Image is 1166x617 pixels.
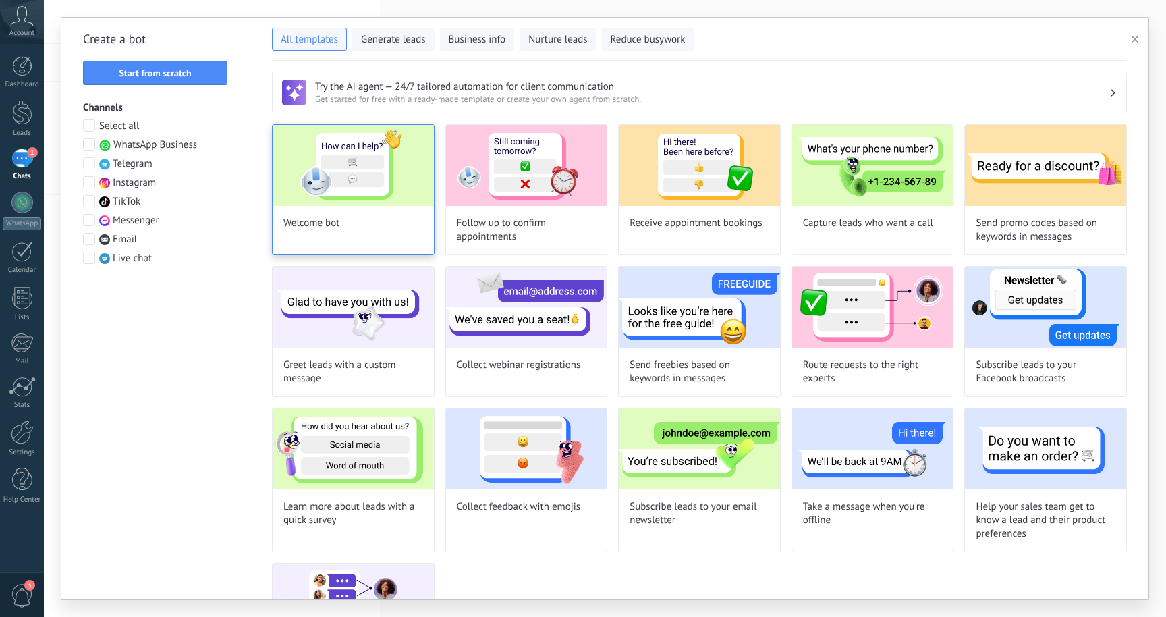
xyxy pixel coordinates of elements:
button: Reduce busywork [602,28,694,51]
div: Mail [3,357,42,366]
div: WhatsApp [3,217,41,230]
span: Receive appointment bookings [630,217,762,230]
span: Take a message when you're offline [803,500,943,527]
img: Send freebies based on keywords in messages [619,267,780,348]
span: All templates [281,33,338,47]
img: Capture leads who want a call [792,125,953,206]
span: Nurture leads [528,33,587,47]
img: Collect webinar registrations [446,267,607,348]
span: Route requests to the right experts [803,358,943,385]
span: Reduce busywork [611,33,686,47]
button: Start from scratch [83,61,227,85]
h3: Try the AI agent — 24/7 tailored automation for client communication [315,80,1109,93]
span: Send freebies based on keywords in messages [630,358,769,385]
span: Start from scratch [119,68,191,78]
div: Dashboard [3,80,42,89]
button: Generate leads [352,28,435,51]
span: Collect feedback with emojis [457,500,580,514]
span: TikTok [113,195,140,209]
span: 3 [24,580,35,591]
div: Stats [3,401,42,410]
img: Receive appointment bookings [619,125,780,206]
span: Instagram [113,176,156,190]
button: All templates [272,28,347,51]
button: Business info [440,28,515,51]
img: Send promo codes based on keywords in messages [965,125,1126,206]
span: Telegram [113,157,152,171]
span: 1 [27,147,38,158]
span: Capture leads who want a call [803,217,933,230]
img: Subscribe leads to your Facebook broadcasts [965,267,1126,348]
img: Learn more about leads with a quick survey [273,408,434,489]
img: Take a message when you're offline [792,408,953,489]
div: Lists [3,313,42,322]
img: Follow up to confirm appointments [446,125,607,206]
span: Business info [449,33,506,47]
h3: Channels [83,101,228,114]
img: Help your sales team get to know a lead and their product preferences [965,408,1126,489]
span: Subscribe leads to your email newsletter [630,500,769,527]
span: Generate leads [361,33,426,47]
span: Learn more about leads with a quick survey [283,500,423,527]
span: Account [9,29,34,38]
span: Subscribe leads to your Facebook broadcasts [976,358,1115,385]
span: Get started for free with a ready-made template or create your own agent from scratch. [315,93,1109,105]
span: Select all [99,119,139,133]
span: Greet leads with a custom message [283,358,423,385]
span: WhatsApp Business [113,138,197,152]
span: Messenger [113,214,159,227]
span: Email [113,233,137,246]
img: Collect feedback with emojis [446,408,607,489]
h2: Create a bot [83,28,228,50]
img: Route requests to the right experts [792,267,953,348]
div: Help Center [3,495,42,504]
div: Chats [3,172,42,181]
span: Help your sales team get to know a lead and their product preferences [976,500,1115,541]
div: Calendar [3,266,42,275]
img: Subscribe leads to your email newsletter [619,408,780,489]
div: Leads [3,129,42,138]
img: Welcome bot [273,125,434,206]
span: Send promo codes based on keywords in messages [976,217,1115,244]
span: Welcome bot [283,217,339,230]
button: Nurture leads [520,28,596,51]
img: Greet leads with a custom message [273,267,434,348]
span: Live chat [113,252,152,265]
span: Follow up to confirm appointments [457,217,596,244]
div: Settings [3,448,42,457]
span: Collect webinar registrations [457,358,581,372]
